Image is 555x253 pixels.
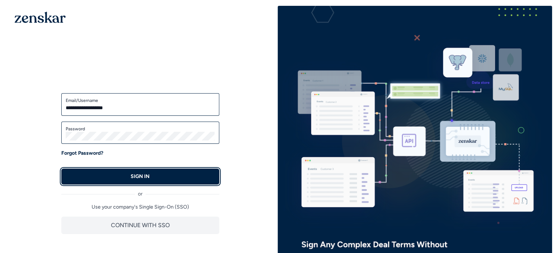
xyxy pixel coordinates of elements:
label: Email/Username [66,98,215,103]
a: Forgot Password? [61,150,103,157]
div: or [61,185,219,198]
button: SIGN IN [61,169,219,185]
button: CONTINUE WITH SSO [61,217,219,234]
p: Use your company's Single Sign-On (SSO) [61,203,219,211]
label: Password [66,126,215,132]
p: SIGN IN [131,173,150,180]
img: 1OGAJ2xQqyY4LXKgY66KYq0eOWRCkrZdAb3gUhuVAqdWPZE9SRJmCz+oDMSn4zDLXe31Ii730ItAGKgCKgCCgCikA4Av8PJUP... [15,12,66,23]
